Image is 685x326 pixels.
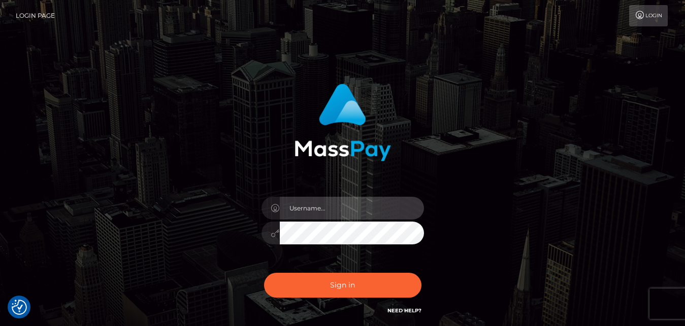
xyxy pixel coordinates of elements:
[387,307,421,314] a: Need Help?
[16,5,55,26] a: Login Page
[12,300,27,315] button: Consent Preferences
[629,5,668,26] a: Login
[295,84,391,161] img: MassPay Login
[264,273,421,298] button: Sign in
[280,197,424,220] input: Username...
[12,300,27,315] img: Revisit consent button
